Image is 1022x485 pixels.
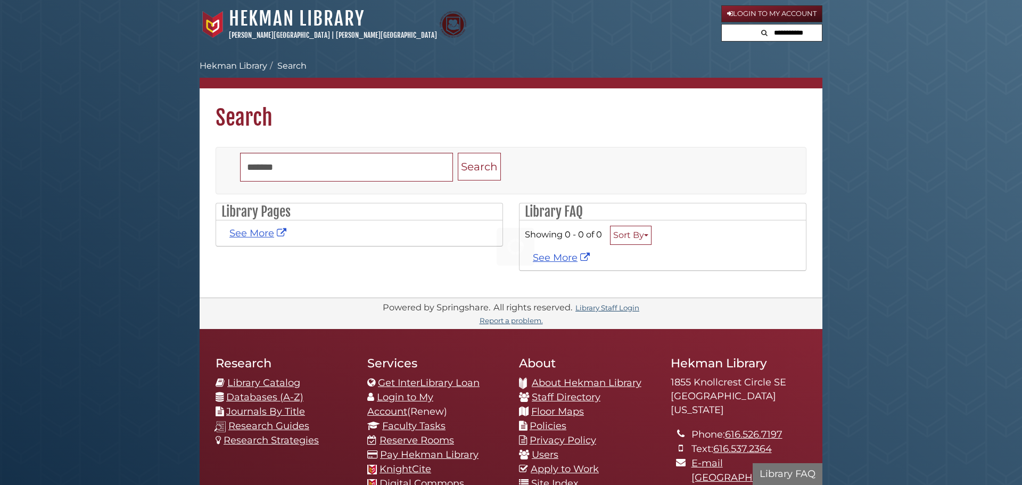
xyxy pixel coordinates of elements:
a: [PERSON_NAME][GEOGRAPHIC_DATA] [229,31,330,39]
a: E-mail [GEOGRAPHIC_DATA] [691,457,797,483]
a: Reserve Rooms [380,434,454,446]
a: Login to My Account [721,5,822,22]
img: Calvin favicon logo [367,465,377,474]
a: Research Guides [228,420,309,432]
a: Hekman Library [200,61,267,71]
button: Sort By [610,226,652,245]
h2: Hekman Library [671,356,806,371]
a: [PERSON_NAME][GEOGRAPHIC_DATA] [336,31,437,39]
a: Research Strategies [224,434,319,446]
button: Search [758,24,771,39]
img: Working... [507,239,524,255]
img: Calvin University [200,11,226,38]
a: Report a problem. [480,316,543,325]
a: Hekman Library [229,7,365,30]
a: About Hekman Library [532,377,641,389]
h2: Library FAQ [520,203,806,220]
span: | [332,31,334,39]
a: 616.526.7197 [725,429,782,440]
h2: Services [367,356,503,371]
li: Text: [691,442,806,456]
div: Powered by Springshare. [381,302,492,313]
img: Calvin Theological Seminary [440,11,466,38]
h1: Search [200,88,822,131]
h2: Research [216,356,351,371]
a: Privacy Policy [530,434,596,446]
nav: breadcrumb [200,60,822,88]
h2: Library Pages [216,203,502,220]
a: KnightCite [380,463,431,475]
button: Library FAQ [753,463,822,485]
a: See More [533,252,592,264]
a: Floor Maps [531,406,584,417]
h2: About [519,356,655,371]
a: Library Catalog [227,377,300,389]
li: Phone: [691,428,806,442]
a: Get InterLibrary Loan [378,377,480,389]
a: Library Staff Login [575,303,639,312]
a: Databases (A-Z) [226,391,303,403]
a: See More [229,227,289,239]
a: Login to My Account [367,391,433,417]
a: Pay Hekman Library [380,449,479,461]
div: All rights reserved. [492,302,574,313]
a: Faculty Tasks [382,420,446,432]
img: research-guides-icon-white_37x37.png [215,421,226,432]
address: 1855 Knollcrest Circle SE [GEOGRAPHIC_DATA][US_STATE] [671,376,806,417]
button: Search [458,153,501,181]
a: Staff Directory [532,391,600,403]
span: Showing 0 - 0 of 0 [525,229,602,240]
a: Apply to Work [531,463,599,475]
li: (Renew) [367,390,503,419]
i: Search [761,29,768,36]
a: Users [532,449,558,461]
a: 616.537.2364 [713,443,772,455]
a: Journals By Title [226,406,305,417]
a: Policies [530,420,566,432]
li: Search [267,60,307,72]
